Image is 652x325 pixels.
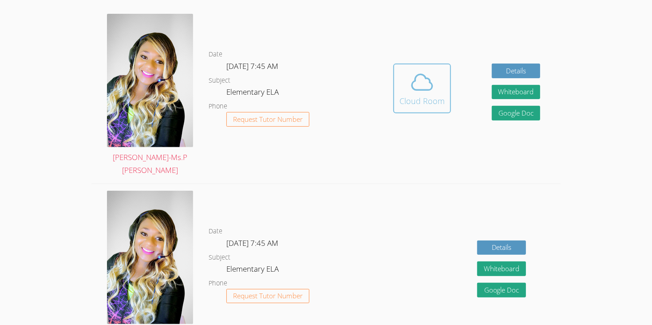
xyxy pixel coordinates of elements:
a: Details [477,241,526,255]
span: [DATE] 7:45 AM [226,61,278,71]
a: Details [492,64,541,78]
img: avatar.png [107,14,193,147]
button: Request Tutor Number [226,112,309,127]
dt: Phone [209,101,227,112]
span: Request Tutor Number [233,116,303,123]
dt: Phone [209,278,227,289]
span: Request Tutor Number [233,293,303,299]
dt: Date [209,49,222,60]
button: Whiteboard [492,85,541,100]
a: [PERSON_NAME]-Ms.P [PERSON_NAME] [105,14,195,177]
a: Google Doc [477,283,526,297]
dd: Elementary ELA [226,263,281,278]
dt: Subject [209,252,230,263]
button: Cloud Room [393,64,451,113]
span: [DATE] 7:45 AM [226,238,278,248]
dd: Elementary ELA [226,86,281,101]
dt: Subject [209,75,230,86]
a: Google Doc [492,106,541,120]
dt: Date [209,226,222,237]
div: Cloud Room [399,95,445,107]
img: avatar.png [107,191,193,324]
button: Request Tutor Number [226,289,309,304]
button: Whiteboard [477,261,526,276]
